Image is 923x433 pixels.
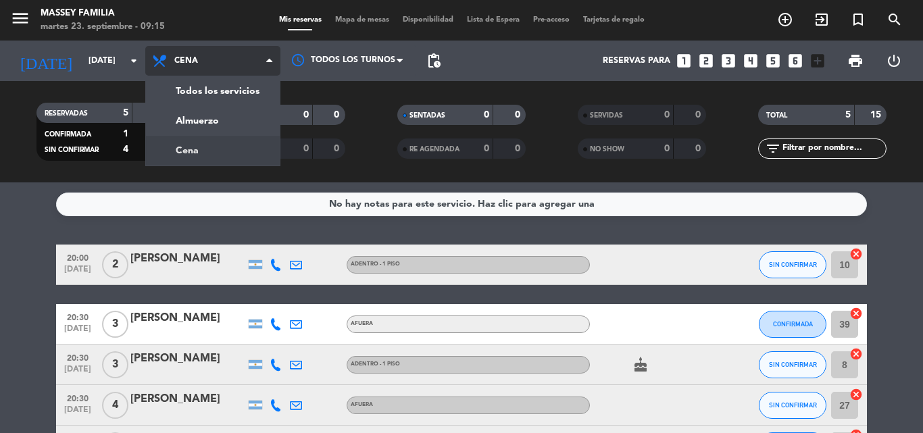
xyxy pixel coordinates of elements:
span: pending_actions [426,53,442,69]
i: turned_in_not [850,11,866,28]
strong: 15 [870,110,884,120]
span: Pre-acceso [526,16,576,24]
i: cancel [849,307,863,320]
span: Disponibilidad [396,16,460,24]
i: looks_4 [742,52,759,70]
span: print [847,53,864,69]
span: 20:30 [61,309,95,324]
div: [PERSON_NAME] [130,390,245,408]
span: TOTAL [766,112,787,119]
span: Mis reservas [272,16,328,24]
i: [DATE] [10,46,82,76]
a: Almuerzo [146,106,280,136]
span: 4 [102,392,128,419]
span: Afuera [351,402,373,407]
i: filter_list [765,141,781,157]
strong: 4 [123,145,128,154]
span: RESERVADAS [45,110,88,117]
i: add_circle_outline [777,11,793,28]
span: CONFIRMADA [45,131,91,138]
span: [DATE] [61,365,95,380]
span: RE AGENDADA [409,146,459,153]
button: CONFIRMADA [759,311,826,338]
strong: 0 [484,110,489,120]
a: Cena [146,136,280,165]
i: looks_3 [720,52,737,70]
span: NO SHOW [590,146,624,153]
i: cake [632,357,649,373]
i: looks_one [675,52,693,70]
i: looks_6 [787,52,804,70]
span: Tarjetas de regalo [576,16,651,24]
i: arrow_drop_down [126,53,142,69]
strong: 5 [123,108,128,118]
div: [PERSON_NAME] [130,350,245,367]
span: Afuera [351,321,373,326]
i: search [887,11,903,28]
strong: 0 [664,110,670,120]
button: SIN CONFIRMAR [759,351,826,378]
i: menu [10,8,30,28]
i: cancel [849,347,863,361]
strong: 0 [515,110,523,120]
div: MASSEY FAMILIA [41,7,165,20]
span: [DATE] [61,405,95,421]
div: No hay notas para este servicio. Haz clic para agregar una [329,197,595,212]
a: Todos los servicios [146,76,280,106]
i: looks_two [697,52,715,70]
span: SIN CONFIRMAR [45,147,99,153]
strong: 0 [664,144,670,153]
span: Reservas para [603,56,670,66]
div: [PERSON_NAME] [130,250,245,268]
strong: 0 [695,110,703,120]
strong: 0 [515,144,523,153]
span: Cena [174,56,198,66]
strong: 0 [334,144,342,153]
strong: 0 [334,110,342,120]
span: Adentro - 1 Piso [351,361,400,367]
div: [PERSON_NAME] [130,309,245,327]
button: SIN CONFIRMAR [759,251,826,278]
span: Lista de Espera [460,16,526,24]
span: 2 [102,251,128,278]
i: power_settings_new [886,53,902,69]
div: martes 23. septiembre - 09:15 [41,20,165,34]
i: exit_to_app [814,11,830,28]
button: SIN CONFIRMAR [759,392,826,419]
span: 3 [102,311,128,338]
span: 20:30 [61,390,95,405]
span: Adentro - 1 Piso [351,261,400,267]
span: CONFIRMADA [773,320,813,328]
strong: 0 [484,144,489,153]
span: SIN CONFIRMAR [769,401,817,409]
strong: 0 [695,144,703,153]
span: SENTADAS [409,112,445,119]
i: cancel [849,247,863,261]
strong: 5 [845,110,851,120]
span: SIN CONFIRMAR [769,261,817,268]
span: [DATE] [61,265,95,280]
strong: 0 [303,110,309,120]
span: 20:30 [61,349,95,365]
input: Filtrar por nombre... [781,141,886,156]
strong: 0 [303,144,309,153]
i: cancel [849,388,863,401]
span: SERVIDAS [590,112,623,119]
div: LOG OUT [874,41,913,81]
span: 20:00 [61,249,95,265]
span: 3 [102,351,128,378]
button: menu [10,8,30,33]
i: add_box [809,52,826,70]
span: [DATE] [61,324,95,340]
span: Mapa de mesas [328,16,396,24]
i: looks_5 [764,52,782,70]
span: SIN CONFIRMAR [769,361,817,368]
strong: 1 [123,129,128,138]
